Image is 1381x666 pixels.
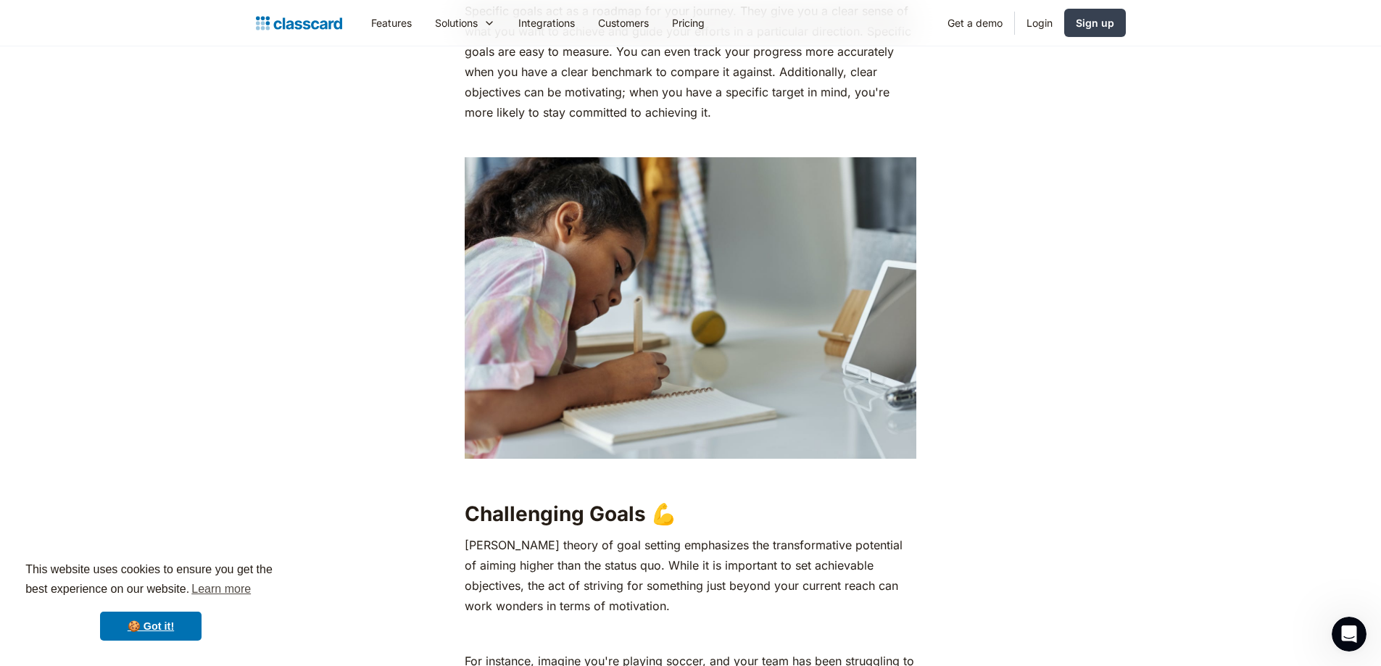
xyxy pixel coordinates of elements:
p: [PERSON_NAME] theory of goal setting emphasizes the transformative potential of aiming higher tha... [465,535,916,616]
div: cookieconsent [12,547,290,654]
a: Pricing [660,7,716,39]
div: Solutions [423,7,507,39]
a: Features [360,7,423,39]
p: ‍ [465,130,916,150]
a: dismiss cookie message [100,612,202,641]
p: ‍ [465,466,916,486]
p: ‍ [465,623,916,644]
a: Customers [586,7,660,39]
h2: Challenging Goals 💪 [465,501,916,527]
a: Logo [256,13,342,33]
a: Sign up [1064,9,1126,37]
iframe: Intercom live chat [1332,617,1367,652]
p: Specific goals act as a roadmap for your journey. They give you a clear sense of what you want to... [465,1,916,122]
img: A girl writing in a notebook [465,157,916,459]
a: Integrations [507,7,586,39]
div: Solutions [435,15,478,30]
div: Sign up [1076,15,1114,30]
span: This website uses cookies to ensure you get the best experience on our website. [25,561,276,600]
a: learn more about cookies [189,578,253,600]
a: Login [1015,7,1064,39]
a: Get a demo [936,7,1014,39]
